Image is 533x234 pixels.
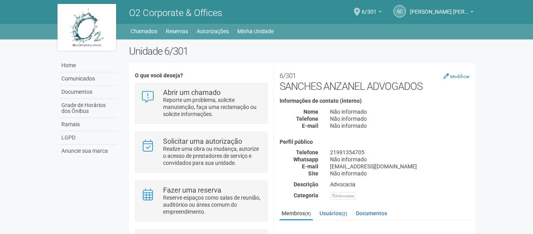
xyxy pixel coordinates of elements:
[163,96,261,118] p: Reporte um problema, solicite manutenção, faça uma reclamação ou solicite informações.
[362,1,377,15] span: 6/301
[59,86,117,99] a: Documentos
[166,26,188,37] a: Reservas
[393,5,406,18] a: SC
[131,26,157,37] a: Chamados
[129,7,222,18] span: O2 Corporate & Offices
[450,74,470,79] small: Modificar
[302,163,318,170] strong: E-mail
[197,26,229,37] a: Autorizações
[324,156,476,163] div: Não informado
[163,137,242,145] strong: Solicitar uma autorização
[129,45,476,57] h2: Unidade 6/301
[410,1,468,15] span: Simone Cristina Sanches Anzanel
[59,99,117,118] a: Grade de Horários dos Ônibus
[443,73,470,79] a: Modificar
[163,88,221,96] strong: Abrir um chamado
[324,108,476,115] div: Não informado
[280,139,470,145] h4: Perfil público
[293,156,318,163] strong: Whatsapp
[341,211,347,216] small: (2)
[59,72,117,86] a: Comunicados
[163,186,221,194] strong: Fazer uma reserva
[296,116,318,122] strong: Telefone
[330,192,356,200] div: Advocacia
[362,10,382,16] a: 6/301
[141,187,261,215] a: Fazer uma reserva Reserve espaços como salas de reunião, auditórios ou áreas comum do empreendime...
[294,192,318,198] strong: Categoria
[141,89,261,118] a: Abrir um chamado Reporte um problema, solicite manutenção, faça uma reclamação ou solicite inform...
[324,163,476,170] div: [EMAIL_ADDRESS][DOMAIN_NAME]
[280,207,313,220] a: Membros(9)
[324,170,476,177] div: Não informado
[59,131,117,145] a: LGPD
[296,149,318,155] strong: Telefone
[324,122,476,129] div: Não informado
[410,10,474,16] a: [PERSON_NAME] [PERSON_NAME] Anzanel
[57,4,116,51] img: logo.jpg
[280,227,470,234] strong: Membros
[59,59,117,72] a: Home
[163,194,261,215] p: Reserve espaços como salas de reunião, auditórios ou áreas comum do empreendimento.
[280,72,296,80] small: 6/301
[324,181,476,188] div: Advocacia
[280,69,470,92] h2: SANCHES ANZANEL ADVOGADOS
[59,145,117,157] a: Anuncie sua marca
[280,98,470,104] h4: Informações de contato (interno)
[302,123,318,129] strong: E-mail
[324,149,476,156] div: 21991354705
[354,207,389,219] a: Documentos
[324,115,476,122] div: Não informado
[318,207,349,219] a: Usuários(2)
[308,170,318,177] strong: Site
[294,181,318,188] strong: Descrição
[237,26,274,37] a: Minha Unidade
[163,145,261,166] p: Realize uma obra ou mudança, autorize o acesso de prestadores de serviço e convidados para sua un...
[59,118,117,131] a: Ramais
[305,211,311,216] small: (9)
[303,109,318,115] strong: Nome
[135,73,267,79] h4: O que você deseja?
[141,138,261,166] a: Solicitar uma autorização Realize uma obra ou mudança, autorize o acesso de prestadores de serviç...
